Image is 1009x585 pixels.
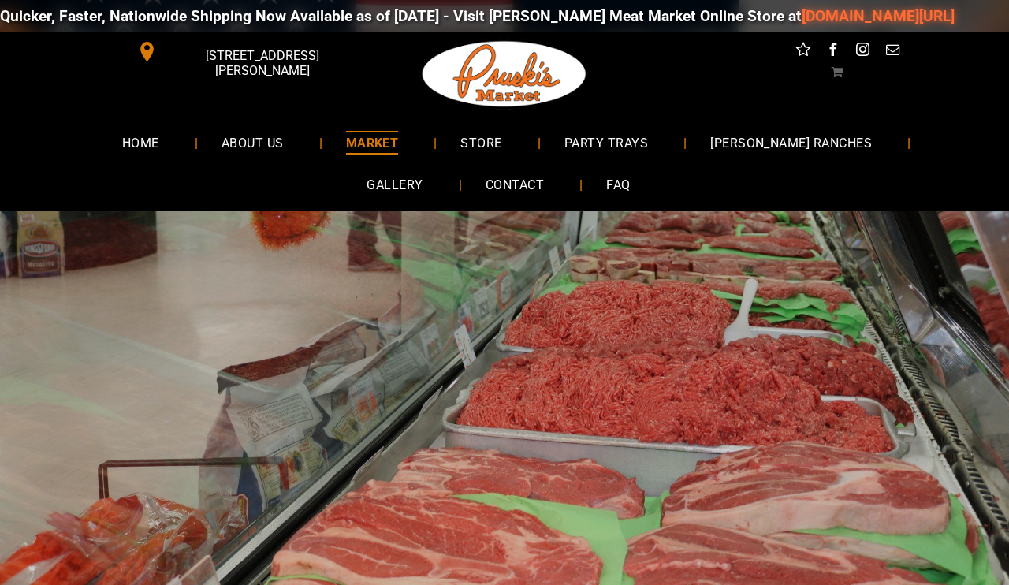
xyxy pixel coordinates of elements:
[343,164,446,206] a: GALLERY
[419,32,590,117] img: Pruski-s+Market+HQ+Logo2-1920w.png
[687,121,895,163] a: [PERSON_NAME] RANCHES
[198,121,307,163] a: ABOUT US
[437,121,525,163] a: STORE
[161,40,364,86] span: [STREET_ADDRESS][PERSON_NAME]
[126,39,367,64] a: [STREET_ADDRESS][PERSON_NAME]
[583,164,653,206] a: FAQ
[99,121,183,163] a: HOME
[322,121,423,163] a: MARKET
[462,164,568,206] a: CONTACT
[823,39,843,64] a: facebook
[853,39,873,64] a: instagram
[541,121,672,163] a: PARTY TRAYS
[883,39,903,64] a: email
[793,39,814,64] a: Social network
